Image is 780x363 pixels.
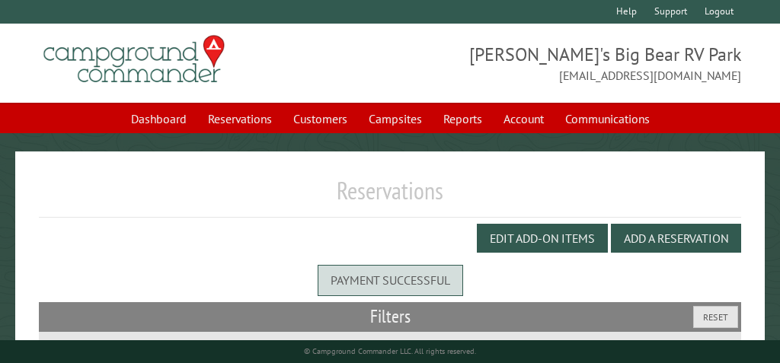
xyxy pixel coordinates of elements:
[318,265,463,295] div: Payment successful
[199,104,281,133] a: Reservations
[284,104,356,133] a: Customers
[494,104,553,133] a: Account
[39,302,741,331] h2: Filters
[39,176,741,218] h1: Reservations
[390,42,741,84] span: [PERSON_NAME]'s Big Bear RV Park [EMAIL_ADDRESS][DOMAIN_NAME]
[611,224,741,253] button: Add a Reservation
[39,30,229,89] img: Campground Commander
[434,104,491,133] a: Reports
[477,224,608,253] button: Edit Add-on Items
[122,104,196,133] a: Dashboard
[304,346,476,356] small: © Campground Commander LLC. All rights reserved.
[360,104,431,133] a: Campsites
[556,104,659,133] a: Communications
[693,306,738,328] button: Reset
